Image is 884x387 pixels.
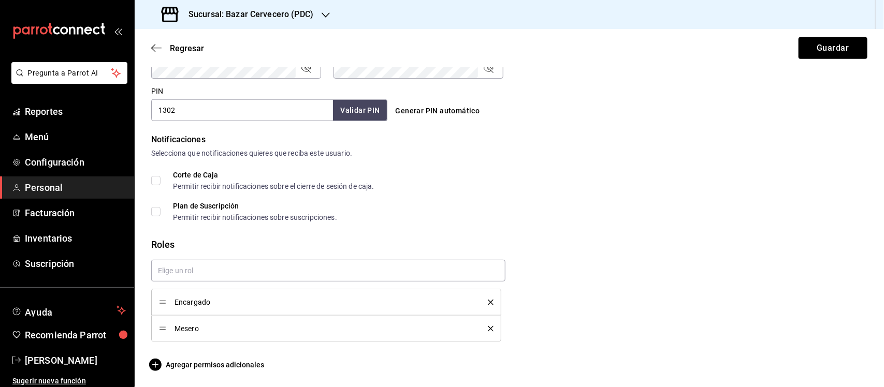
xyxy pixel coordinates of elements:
div: Plan de Suscripción [173,202,337,210]
button: Guardar [799,37,867,59]
span: Inventarios [25,231,126,245]
span: Personal [25,181,126,195]
div: Selecciona que notificaciones quieres que reciba este usuario. [151,148,867,159]
span: Regresar [170,43,204,53]
div: Permitir recibir notificaciones sobre suscripciones. [173,214,337,221]
button: Regresar [151,43,204,53]
span: Configuración [25,155,126,169]
button: passwordField [300,62,312,74]
input: 3 a 6 dígitos [151,99,333,121]
input: Elige un rol [151,260,505,281]
a: Pregunta a Parrot AI [7,75,127,86]
span: Facturación [25,206,126,220]
span: Reportes [25,105,126,118]
button: Validar PIN [333,100,387,121]
button: delete [481,300,494,305]
button: Generar PIN automático [392,101,484,121]
button: delete [481,326,494,332]
div: Corte de Caja [173,171,374,178]
div: Notificaciones [151,133,867,146]
span: Mesero [175,325,472,332]
span: Recomienda Parrot [25,328,126,342]
button: Pregunta a Parrot AI [11,62,127,84]
button: Agregar permisos adicionales [151,359,264,371]
button: open_drawer_menu [114,27,122,35]
span: Ayuda [25,304,112,317]
span: Suscripción [25,257,126,271]
span: Pregunta a Parrot AI [28,68,111,79]
span: [PERSON_NAME] [25,353,126,367]
div: Roles [151,237,867,251]
h3: Sucursal: Bazar Cervecero (PDC) [180,8,313,21]
span: Encargado [175,299,472,306]
span: Sugerir nueva función [12,376,126,386]
div: Permitir recibir notificaciones sobre el cierre de sesión de caja. [173,183,374,190]
button: passwordField [482,62,495,74]
label: PIN [151,88,163,95]
span: Menú [25,130,126,144]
